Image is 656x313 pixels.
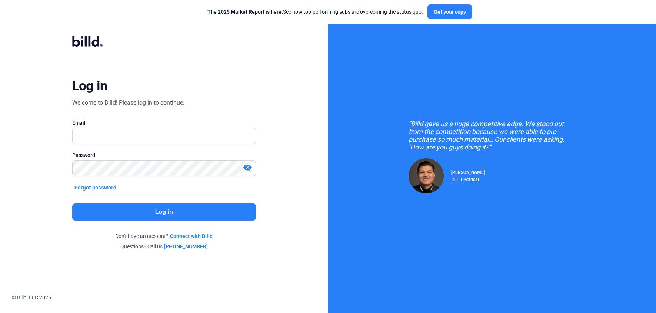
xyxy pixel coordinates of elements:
[72,232,256,240] div: Don't have an account?
[207,8,423,16] div: See how top-performing subs are overcoming the status quo.
[72,203,256,221] button: Log in
[72,119,256,127] div: Email
[409,120,575,151] div: "Billd gave us a huge competitive edge. We stood out from the competition because we were able to...
[72,184,119,192] button: Forgot password
[451,175,485,182] div: RDP Electrical
[451,170,485,175] span: [PERSON_NAME]
[409,158,444,193] img: Raul Pacheco
[170,232,213,240] a: Connect with Billd
[72,243,256,250] div: Questions? Call us
[427,4,472,19] button: Get your copy
[72,151,256,159] div: Password
[164,243,208,250] a: [PHONE_NUMBER]
[72,78,107,94] div: Log in
[72,98,184,107] div: Welcome to Billd! Please log in to continue.
[243,163,252,172] mat-icon: visibility_off
[207,9,283,15] span: The 2025 Market Report is here:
